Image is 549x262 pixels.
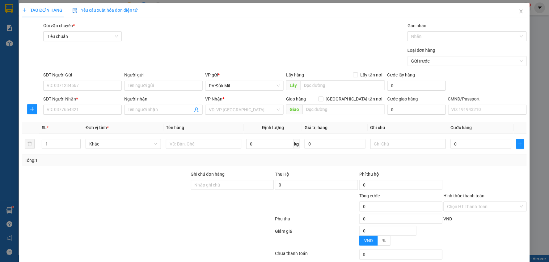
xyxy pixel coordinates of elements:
[274,215,359,226] div: Phụ thu
[205,72,284,78] div: VP gửi
[387,105,446,115] input: Cước giao hàng
[387,72,415,77] label: Cước lấy hàng
[16,10,50,33] strong: CÔNG TY TNHH [GEOGRAPHIC_DATA] 214 QL13 - P.26 - Q.BÌNH THẠNH - TP HCM 1900888606
[205,96,223,101] span: VP Nhận
[368,122,448,134] th: Ghi chú
[359,193,380,198] span: Tổng cước
[47,43,57,52] span: Nơi nhận:
[27,104,37,114] button: plus
[21,43,36,47] span: PV Đắk Mil
[294,139,300,149] span: kg
[444,193,485,198] label: Hình thức thanh toán
[305,125,327,130] span: Giá trị hàng
[25,157,212,164] div: Tổng: 1
[444,216,452,221] span: VND
[517,141,524,146] span: plus
[22,8,62,13] span: TẠO ĐƠN HÀNG
[323,96,385,102] span: [GEOGRAPHIC_DATA] tận nơi
[408,23,427,28] label: Gán nhãn
[408,48,436,53] label: Loại đơn hàng
[191,180,274,190] input: Ghi chú đơn hàng
[25,139,35,149] button: delete
[516,139,524,149] button: plus
[286,80,301,90] span: Lấy
[191,172,225,177] label: Ghi chú đơn hàng
[358,72,385,78] span: Lấy tận nơi
[42,125,47,130] span: SL
[43,23,75,28] span: Gói vận chuyển
[303,104,385,114] input: Dọc đường
[451,125,472,130] span: Cước hàng
[61,23,87,28] span: DM10250309
[448,96,527,102] div: CMND/Passport
[6,14,14,29] img: logo
[166,139,241,149] input: VD: Bàn, Ghế
[86,125,109,130] span: Đơn vị tính
[286,72,304,77] span: Lấy hàng
[166,125,184,130] span: Tên hàng
[59,28,87,32] span: 07:29:03 [DATE]
[6,43,13,52] span: Nơi gửi:
[513,3,530,20] button: Close
[194,107,199,112] span: user-add
[382,238,386,243] span: %
[412,56,523,66] span: Gửi trước
[124,96,203,102] div: Người nhận
[72,8,77,13] img: icon
[22,8,27,12] span: plus
[209,81,280,90] span: PV Đắk Mil
[72,8,137,13] span: Yêu cầu xuất hóa đơn điện tử
[275,172,289,177] span: Thu Hộ
[43,72,122,78] div: SĐT Người Gửi
[89,139,157,149] span: Khác
[27,107,37,112] span: plus
[364,238,373,243] span: VND
[124,72,203,78] div: Người gửi
[305,139,365,149] input: 0
[519,9,524,14] span: close
[262,125,284,130] span: Định lượng
[286,96,306,101] span: Giao hàng
[274,228,359,248] div: Giảm giá
[359,171,442,180] div: Phí thu hộ
[43,96,122,102] div: SĐT Người Nhận
[21,37,72,42] strong: BIÊN NHẬN GỬI HÀNG HOÁ
[387,81,446,91] input: Cước lấy hàng
[286,104,303,114] span: Giao
[274,250,359,261] div: Chưa thanh toán
[370,139,446,149] input: Ghi Chú
[47,32,118,41] span: Tiêu chuẩn
[301,80,385,90] input: Dọc đường
[387,96,418,101] label: Cước giao hàng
